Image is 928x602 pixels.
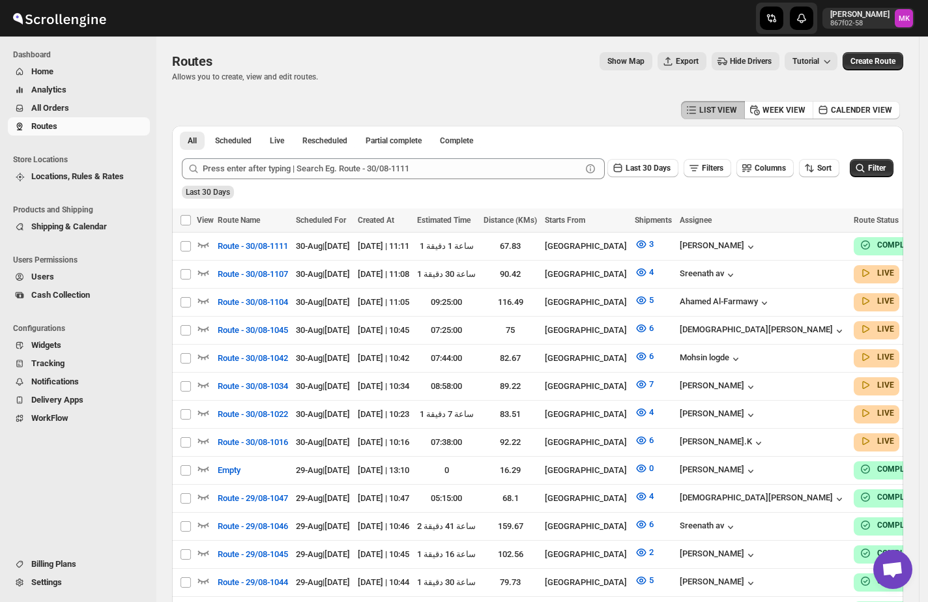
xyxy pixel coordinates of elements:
div: 0 [417,464,476,477]
button: Route - 30/08-1034 [210,376,296,397]
button: LIVE [859,407,894,420]
button: Export [658,52,706,70]
div: 82.67 [484,352,537,365]
span: Show Map [607,56,645,66]
button: WorkFlow [8,409,150,427]
div: [DATE] | 10:46 [358,520,409,533]
button: [DEMOGRAPHIC_DATA][PERSON_NAME] [680,324,846,337]
button: Columns [736,159,794,177]
span: 4 [649,491,654,501]
button: LIVE [859,379,894,392]
div: 07:44:00 [417,352,476,365]
button: Last 30 Days [607,159,678,177]
div: 05:15:00 [417,492,476,505]
span: Last 30 Days [186,188,230,197]
span: Configurations [13,323,150,334]
div: 116.49 [484,296,537,309]
div: [GEOGRAPHIC_DATA] [545,576,627,589]
div: Ahamed Al-Farmawy [680,296,771,309]
div: 16.29 [484,464,537,477]
span: Store Locations [13,154,150,165]
b: LIVE [877,380,894,390]
div: [DATE] | 10:44 [358,576,409,589]
button: Analytics [8,81,150,99]
button: COMPLETE [859,575,918,588]
span: 29-Aug | [DATE] [296,465,350,475]
button: [DEMOGRAPHIC_DATA][PERSON_NAME] [680,493,846,506]
span: Route - 30/08-1022 [218,408,288,421]
span: Routes [172,53,212,69]
span: 2 [649,547,654,557]
span: Shipping & Calendar [31,222,107,231]
span: 30-Aug | [DATE] [296,241,350,251]
span: 29-Aug | [DATE] [296,521,350,531]
span: Route - 29/08-1046 [218,520,288,533]
span: 30-Aug | [DATE] [296,297,350,307]
b: COMPLETE [877,240,918,250]
div: 102.56 [484,548,537,561]
button: LIVE [859,351,894,364]
span: 5 [649,295,654,305]
button: [PERSON_NAME] [680,408,757,422]
span: Hide Drivers [730,56,772,66]
span: Route Name [218,216,260,225]
div: 1 ساعة 7 دقيقة [417,408,476,421]
span: 7 [649,379,654,389]
b: COMPLETE [877,549,918,558]
button: 6 [627,430,661,451]
div: 07:25:00 [417,324,476,337]
span: Live [270,136,284,146]
span: Route - 29/08-1044 [218,576,288,589]
button: [PERSON_NAME] [680,465,757,478]
div: [GEOGRAPHIC_DATA] [545,436,627,449]
div: [PERSON_NAME] [680,577,757,590]
div: [DATE] | 11:05 [358,296,409,309]
button: Shipping & Calendar [8,218,150,236]
p: 867f02-58 [830,20,890,27]
div: 79.73 [484,576,537,589]
b: LIVE [877,324,894,334]
button: Route - 29/08-1045 [210,544,296,565]
span: 29-Aug | [DATE] [296,577,350,587]
span: 4 [649,407,654,417]
button: Cash Collection [8,286,150,304]
b: COMPLETE [877,465,918,474]
button: Delivery Apps [8,391,150,409]
div: [GEOGRAPHIC_DATA] [545,296,627,309]
div: [GEOGRAPHIC_DATA] [545,492,627,505]
div: [GEOGRAPHIC_DATA] [545,408,627,421]
div: 1 ساعة 16 دقيقة [417,548,476,561]
span: Estimated Time [417,216,471,225]
button: WEEK VIEW [744,101,813,119]
button: Sreenath av [680,521,737,534]
div: 83.51 [484,408,537,421]
button: COMPLETE [859,547,918,560]
span: WorkFlow [31,413,68,423]
span: 6 [649,519,654,529]
b: LIVE [877,437,894,446]
text: MK [899,14,910,23]
span: Delivery Apps [31,395,83,405]
button: Sreenath av [680,268,737,281]
button: Mohsin logde [680,352,742,365]
button: Settings [8,573,150,592]
div: [DATE] | 10:23 [358,408,409,421]
span: Route Status [854,216,899,225]
span: All [188,136,197,146]
button: Route - 30/08-1045 [210,320,296,341]
b: LIVE [877,268,894,278]
span: Analytics [31,85,66,94]
b: LIVE [877,408,894,418]
div: [DATE] | 10:45 [358,548,409,561]
button: Route - 29/08-1046 [210,516,296,537]
button: Home [8,63,150,81]
span: Complete [440,136,473,146]
button: [PERSON_NAME].K [680,437,765,450]
button: Users [8,268,150,286]
button: 6 [627,514,661,535]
